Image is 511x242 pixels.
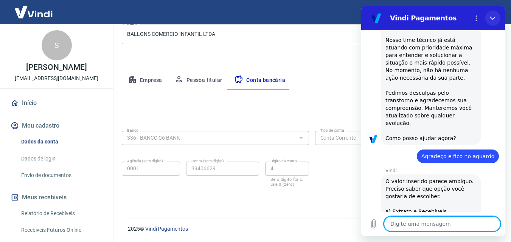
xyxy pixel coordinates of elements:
label: Conta [127,21,138,26]
a: Dados de login [18,151,104,166]
a: Início [9,95,104,111]
button: Sair [475,5,502,19]
button: Empresa [122,71,168,89]
div: S [42,30,72,60]
a: Recebíveis Futuros Online [18,222,104,238]
button: Pessoa titular [168,71,228,89]
a: Envio de documentos [18,168,104,183]
a: Vindi Pagamentos [145,226,188,232]
div: BALLONS COMERCIO INFANTIL LTDA [122,24,502,44]
label: Dígito da conta [270,158,297,164]
button: Meus recebíveis [9,189,104,206]
iframe: Janela de mensagens [361,6,505,236]
button: Conta bancária [228,71,291,89]
p: Se o dígito for x, use 0 (zero) [270,177,304,187]
a: Relatório de Recebíveis [18,206,104,221]
button: Meu cadastro [9,117,104,134]
label: Conta (sem dígito) [191,158,224,164]
p: [EMAIL_ADDRESS][DOMAIN_NAME] [15,74,98,82]
label: Banco [127,128,138,133]
img: Vindi [9,0,58,23]
label: Agência (sem dígito) [127,158,163,164]
label: Tipo de conta [320,128,344,133]
a: Dados da conta [18,134,104,150]
p: 2025 © [128,225,493,233]
p: [PERSON_NAME] [26,63,87,71]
